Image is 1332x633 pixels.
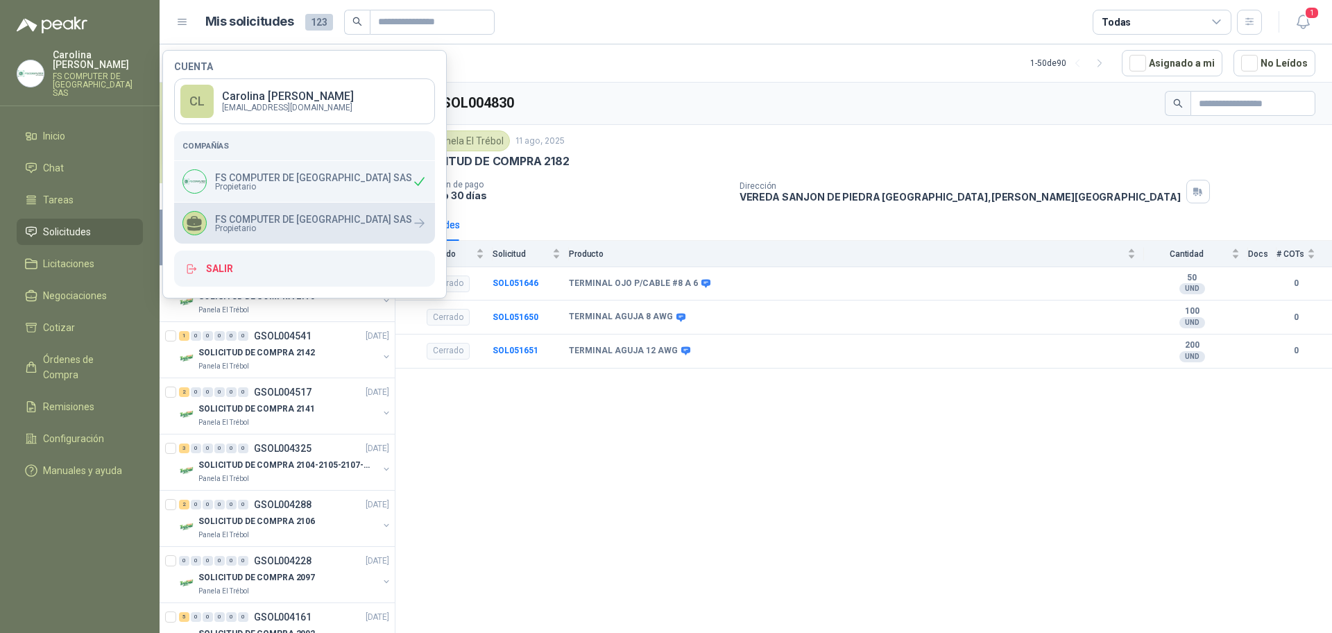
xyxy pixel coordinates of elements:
[493,312,538,322] a: SOL051650
[238,500,248,509] div: 0
[214,444,225,453] div: 0
[17,123,143,149] a: Inicio
[43,224,91,239] span: Solicitudes
[179,556,189,566] div: 0
[1173,99,1183,108] span: search
[1179,351,1205,362] div: UND
[1179,283,1205,294] div: UND
[179,575,196,591] img: Company Logo
[1144,340,1240,351] b: 200
[179,518,196,535] img: Company Logo
[198,571,315,584] p: SOLICITUD DE COMPRA 2097
[17,394,143,420] a: Remisiones
[17,282,143,309] a: Negociaciones
[198,515,315,528] p: SOLICITUD DE COMPRA 2106
[254,556,311,566] p: GSOL004228
[214,500,225,509] div: 0
[179,552,392,597] a: 0 0 0 0 0 0 GSOL004228[DATE] Company LogoSOLICITUD DE COMPRA 2097Panela El Trébol
[569,249,1125,259] span: Producto
[1144,249,1229,259] span: Cantidad
[1030,52,1111,74] div: 1 - 50 de 90
[569,241,1144,267] th: Producto
[191,612,201,622] div: 0
[366,555,389,568] p: [DATE]
[366,330,389,343] p: [DATE]
[43,256,94,271] span: Licitaciones
[226,331,237,341] div: 0
[17,425,143,452] a: Configuración
[174,203,435,244] div: FS COMPUTER DE [GEOGRAPHIC_DATA] SASPropietario
[203,500,213,509] div: 0
[254,331,311,341] p: GSOL004541
[182,140,427,152] h5: Compañías
[427,343,470,360] div: Cerrado
[17,187,143,213] a: Tareas
[493,346,538,355] a: SOL051651
[1144,241,1248,267] th: Cantidad
[191,387,201,397] div: 0
[215,224,412,233] span: Propietario
[179,500,189,509] div: 2
[43,288,107,303] span: Negociaciones
[43,160,64,176] span: Chat
[412,189,728,201] p: Crédito 30 días
[412,154,570,169] p: SOLICITUD DE COMPRA 2182
[43,320,75,335] span: Cotizar
[174,62,435,71] h4: Cuenta
[305,14,333,31] span: 123
[1179,317,1205,328] div: UND
[179,387,189,397] div: 2
[191,331,201,341] div: 0
[1233,50,1315,76] button: No Leídos
[203,612,213,622] div: 0
[427,309,470,326] div: Cerrado
[226,387,237,397] div: 0
[179,406,196,423] img: Company Logo
[191,556,201,566] div: 0
[214,612,225,622] div: 0
[43,431,104,446] span: Configuración
[215,214,412,224] p: FS COMPUTER DE [GEOGRAPHIC_DATA] SAS
[203,331,213,341] div: 0
[205,12,294,32] h1: Mis solicitudes
[17,155,143,181] a: Chat
[180,85,214,118] div: CL
[203,444,213,453] div: 0
[1144,306,1240,317] b: 100
[179,440,392,484] a: 3 0 0 0 0 0 GSOL004325[DATE] Company LogoSOLICITUD DE COMPRA 2104-2105-2107-2110Panela El Trébol
[43,128,65,144] span: Inicio
[203,556,213,566] div: 0
[17,60,44,87] img: Company Logo
[493,278,538,288] a: SOL051646
[198,361,249,372] p: Panela El Trébol
[17,219,143,245] a: Solicitudes
[215,173,412,183] p: FS COMPUTER DE [GEOGRAPHIC_DATA] SAS
[174,161,435,202] div: Company LogoFS COMPUTER DE [GEOGRAPHIC_DATA] SASPropietario
[238,612,248,622] div: 0
[179,496,392,541] a: 2 0 0 0 0 0 GSOL004288[DATE] Company LogoSOLICITUD DE COMPRA 2106Panela El Trébol
[179,331,189,341] div: 1
[198,417,249,428] p: Panela El Trébol
[179,328,392,372] a: 1 0 0 0 0 0 GSOL004541[DATE] Company LogoSOLICITUD DE COMPRA 2142Panela El Trébol
[179,350,196,366] img: Company Logo
[226,444,237,453] div: 0
[43,463,122,478] span: Manuales y ayuda
[1304,6,1320,19] span: 1
[179,444,189,453] div: 3
[53,72,143,97] p: FS COMPUTER DE [GEOGRAPHIC_DATA] SAS
[569,278,698,289] b: TERMINAL OJO P/CABLE #8 A 6
[254,387,311,397] p: GSOL004517
[198,403,315,416] p: SOLICITUD DE COMPRA 2141
[214,387,225,397] div: 0
[43,352,130,382] span: Órdenes de Compra
[1276,241,1332,267] th: # COTs
[179,294,196,310] img: Company Logo
[1276,344,1315,357] b: 0
[226,556,237,566] div: 0
[222,91,354,102] p: Carolina [PERSON_NAME]
[183,170,206,193] img: Company Logo
[17,17,87,33] img: Logo peakr
[238,556,248,566] div: 0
